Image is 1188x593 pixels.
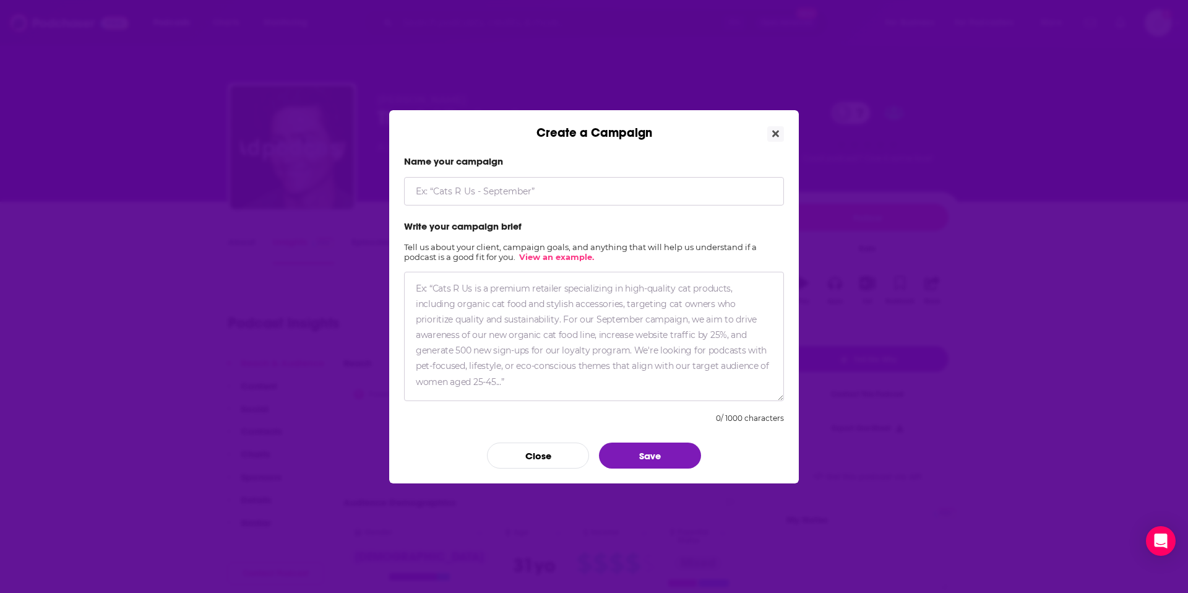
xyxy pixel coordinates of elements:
label: Name your campaign [404,155,784,167]
a: View an example. [519,252,594,262]
label: Write your campaign brief [404,220,784,232]
div: Open Intercom Messenger [1146,526,1176,556]
button: Close [487,443,589,469]
div: 0 / 1000 characters [716,413,784,423]
div: Create a Campaign [389,110,799,141]
h2: Tell us about your client, campaign goals, and anything that will help us understand if a podcast... [404,242,784,262]
button: Save [599,443,701,469]
input: Ex: “Cats R Us - September” [404,177,784,206]
button: Close [767,126,784,142]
